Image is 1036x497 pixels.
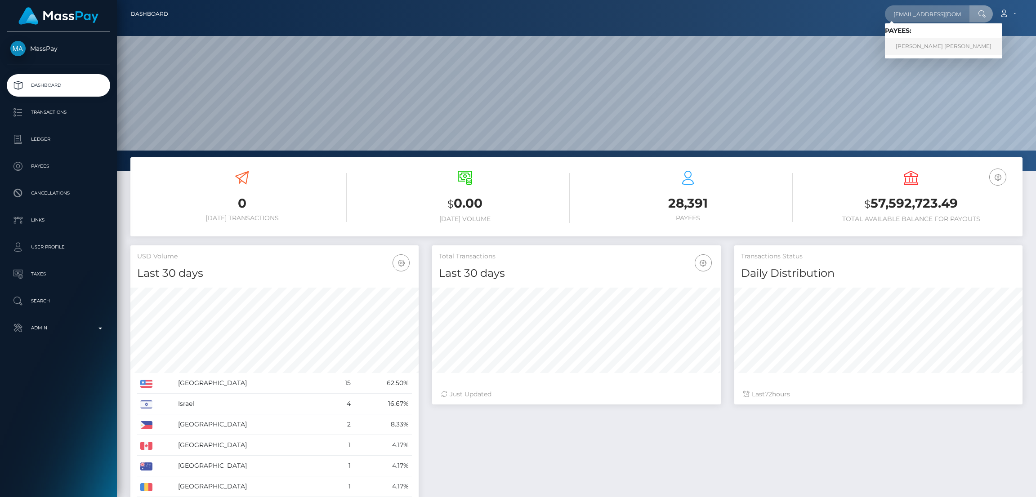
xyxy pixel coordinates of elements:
td: Israel [175,394,329,414]
img: MassPay Logo [18,7,98,25]
td: [GEOGRAPHIC_DATA] [175,373,329,394]
a: Transactions [7,101,110,124]
h6: [DATE] Volume [360,215,570,223]
td: [GEOGRAPHIC_DATA] [175,456,329,476]
img: AU.png [140,462,152,470]
a: User Profile [7,236,110,258]
p: Payees [10,160,107,173]
a: Search [7,290,110,312]
a: Links [7,209,110,231]
img: RO.png [140,483,152,491]
h5: Total Transactions [439,252,714,261]
td: [GEOGRAPHIC_DATA] [175,476,329,497]
p: Dashboard [10,79,107,92]
td: 1 [329,476,354,497]
h3: 28,391 [583,195,793,212]
p: User Profile [10,240,107,254]
a: Taxes [7,263,110,285]
h5: USD Volume [137,252,412,261]
td: 2 [329,414,354,435]
h6: Payees: [885,27,1002,35]
td: 62.50% [354,373,412,394]
td: 4 [329,394,354,414]
a: Payees [7,155,110,177]
img: MassPay [10,41,26,56]
a: Dashboard [131,4,168,23]
h5: Transactions Status [741,252,1016,261]
h6: Total Available Balance for Payouts [806,215,1016,223]
a: Cancellations [7,182,110,204]
td: 8.33% [354,414,412,435]
p: Links [10,213,107,227]
p: Cancellations [10,186,107,200]
span: MassPay [7,44,110,53]
img: PH.png [140,421,152,429]
a: Ledger [7,128,110,151]
small: $ [864,198,871,210]
input: Search... [885,5,969,22]
a: Admin [7,317,110,339]
div: Just Updated [441,390,711,399]
h4: Daily Distribution [741,266,1016,281]
h3: 57,592,723.49 [806,195,1016,213]
a: Dashboard [7,74,110,97]
p: Search [10,294,107,308]
img: CA.png [140,442,152,450]
h3: 0 [137,195,347,212]
span: 72 [765,390,772,398]
h6: Payees [583,214,793,222]
td: 1 [329,456,354,476]
p: Admin [10,321,107,335]
td: 15 [329,373,354,394]
td: 4.17% [354,476,412,497]
td: 4.17% [354,435,412,456]
div: Last hours [743,390,1014,399]
p: Ledger [10,133,107,146]
p: Transactions [10,106,107,119]
small: $ [447,198,454,210]
h3: 0.00 [360,195,570,213]
p: Taxes [10,267,107,281]
td: [GEOGRAPHIC_DATA] [175,435,329,456]
td: [GEOGRAPHIC_DATA] [175,414,329,435]
h6: [DATE] Transactions [137,214,347,222]
a: [PERSON_NAME] [PERSON_NAME] [885,38,1002,55]
img: IL.png [140,400,152,408]
h4: Last 30 days [439,266,714,281]
img: US.png [140,380,152,388]
td: 16.67% [354,394,412,414]
td: 4.17% [354,456,412,476]
h4: Last 30 days [137,266,412,281]
td: 1 [329,435,354,456]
